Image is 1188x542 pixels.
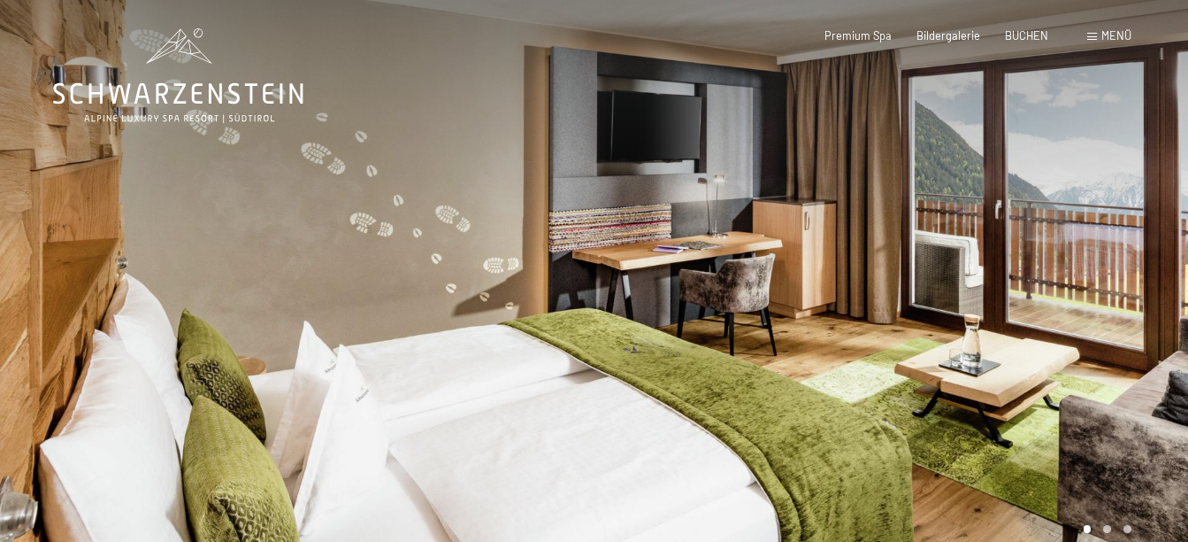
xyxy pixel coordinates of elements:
a: Premium Spa [824,28,892,43]
span: Menü [1101,28,1131,43]
a: Bildergalerie [916,28,980,43]
a: BUCHEN [1005,28,1048,43]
